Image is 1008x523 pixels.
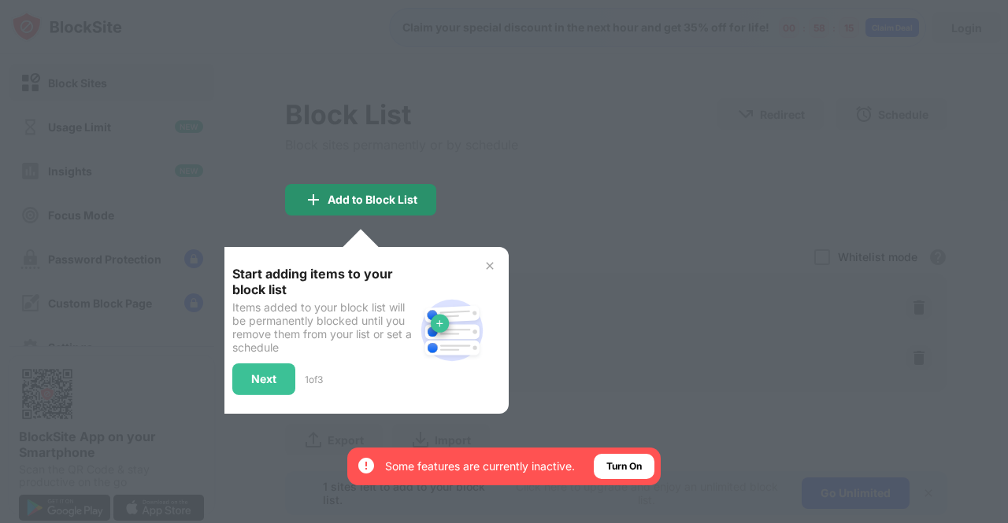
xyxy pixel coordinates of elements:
[232,300,414,354] div: Items added to your block list will be permanently blocked until you remove them from your list o...
[484,260,496,272] img: x-button.svg
[251,373,276,385] div: Next
[414,293,490,368] img: block-site.svg
[305,374,323,385] div: 1 of 3
[385,459,575,474] div: Some features are currently inactive.
[606,459,642,474] div: Turn On
[357,456,376,475] img: error-circle-white.svg
[328,193,417,206] div: Add to Block List
[232,266,414,297] div: Start adding items to your block list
